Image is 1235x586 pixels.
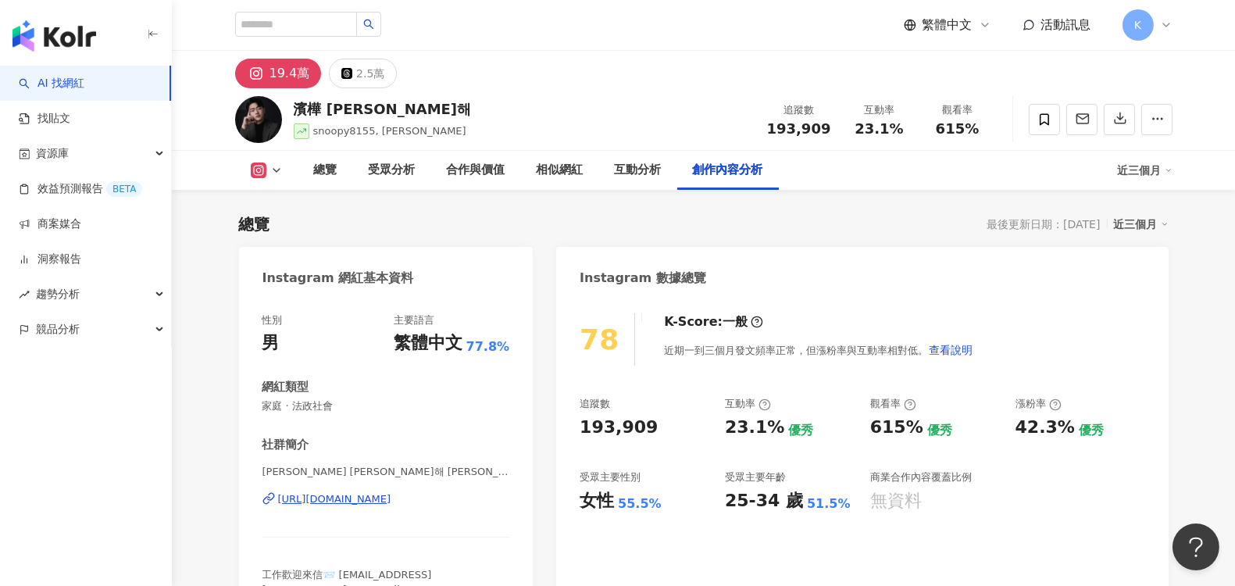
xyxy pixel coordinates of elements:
span: 競品分析 [36,312,80,347]
div: 觀看率 [870,397,916,411]
button: 查看說明 [928,334,973,366]
div: 男 [262,331,280,356]
div: 優秀 [788,422,813,439]
div: 615% [870,416,923,440]
span: rise [19,289,30,300]
div: [URL][DOMAIN_NAME] [278,492,391,506]
div: 互動分析 [615,161,662,180]
div: 23.1% [725,416,784,440]
div: 優秀 [927,422,952,439]
span: 趨勢分析 [36,277,80,312]
span: 資源庫 [36,136,69,171]
div: 總覽 [239,213,270,235]
span: 23.1% [855,121,903,137]
div: 漲粉率 [1015,397,1062,411]
div: 受眾主要性別 [580,470,641,484]
a: 洞察報告 [19,252,81,267]
div: 一般 [723,313,748,331]
span: 193,909 [767,120,831,137]
div: 2.5萬 [356,63,384,84]
div: 合作與價值 [447,161,505,180]
span: [PERSON_NAME] [PERSON_NAME]해 [PERSON_NAME] | snoopy8155 [262,465,510,479]
div: 最後更新日期：[DATE] [987,218,1100,230]
div: 互動率 [725,397,771,411]
div: 追蹤數 [767,102,831,118]
span: 查看說明 [929,344,973,356]
a: 商案媒合 [19,216,81,232]
a: searchAI 找網紅 [19,76,84,91]
div: 女性 [580,489,614,513]
button: 19.4萬 [235,59,322,88]
div: 網紅類型 [262,379,309,395]
div: 無資料 [870,489,922,513]
a: 找貼文 [19,111,70,127]
div: 優秀 [1079,422,1104,439]
div: 性別 [262,313,283,327]
div: 42.3% [1015,416,1075,440]
div: 繁體中文 [394,331,462,356]
div: 近三個月 [1114,214,1169,234]
a: [URL][DOMAIN_NAME] [262,492,510,506]
div: 社群簡介 [262,437,309,453]
div: 25-34 歲 [725,489,803,513]
a: 效益預測報告BETA [19,181,142,197]
div: K-Score : [664,313,763,331]
div: 觀看率 [928,102,987,118]
div: 互動率 [850,102,909,118]
iframe: Help Scout Beacon - Open [1173,523,1219,570]
div: 主要語言 [394,313,434,327]
img: logo [12,20,96,52]
button: 2.5萬 [329,59,397,88]
div: 濱樺 [PERSON_NAME]해 [294,99,472,119]
span: snoopy8155, [PERSON_NAME] [313,125,466,137]
span: 活動訊息 [1041,17,1091,32]
div: 追蹤數 [580,397,610,411]
div: 近三個月 [1118,158,1173,183]
span: K [1134,16,1141,34]
div: 近期一到三個月發文頻率正常，但漲粉率與互動率相對低。 [664,334,973,366]
span: 家庭 · 法政社會 [262,399,510,413]
div: 51.5% [807,495,851,513]
span: 繁體中文 [923,16,973,34]
div: 創作內容分析 [693,161,763,180]
div: 78 [580,323,619,356]
div: Instagram 網紅基本資料 [262,270,414,287]
div: 19.4萬 [269,63,310,84]
span: search [363,19,374,30]
span: 615% [936,121,980,137]
img: KOL Avatar [235,96,282,143]
div: 相似網紅 [537,161,584,180]
div: 55.5% [618,495,662,513]
div: 商業合作內容覆蓋比例 [870,470,972,484]
div: 總覽 [314,161,337,180]
div: 193,909 [580,416,658,440]
div: Instagram 數據總覽 [580,270,706,287]
div: 受眾主要年齡 [725,470,786,484]
div: 受眾分析 [369,161,416,180]
span: 77.8% [466,338,510,356]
